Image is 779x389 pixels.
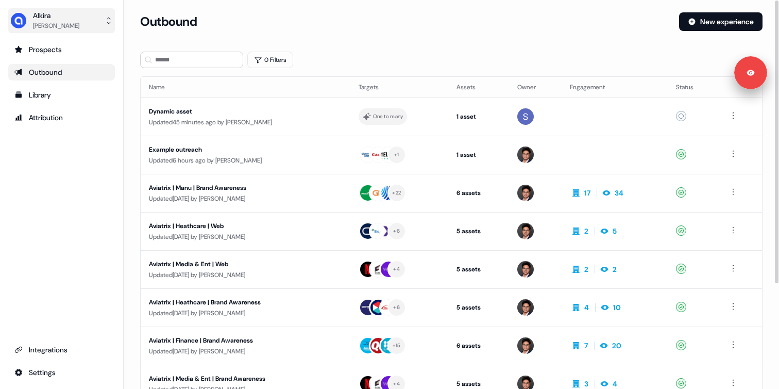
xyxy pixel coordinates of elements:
div: + 1 [394,150,399,159]
th: Owner [509,77,562,98]
img: Sohail [517,108,534,125]
div: Attribution [14,112,109,123]
a: Go to attribution [8,109,115,126]
div: 6 assets [456,188,501,198]
div: 20 [612,341,621,351]
th: Engagement [562,77,668,98]
div: 34 [615,188,623,198]
div: Prospects [14,44,109,55]
div: Aviatrix | Finance | Brand Awareness [149,335,342,346]
div: Updated [DATE] by [PERSON_NAME] [149,346,342,356]
div: 5 assets [456,226,501,236]
div: + 4 [393,379,400,388]
img: Hugh [517,147,534,163]
div: + 22 [392,188,401,198]
th: Assets [448,77,510,98]
div: Aviatrix | Media & Ent | Web [149,259,342,269]
div: 4 [613,379,617,389]
div: Aviatrix | Heathcare | Web [149,221,342,231]
div: Example outreach [149,144,342,155]
div: 4 [584,302,589,313]
div: Updated [DATE] by [PERSON_NAME] [149,308,342,318]
div: Library [14,90,109,100]
div: + 6 [393,303,400,312]
div: Dynamic asset [149,106,342,117]
div: Updated [DATE] by [PERSON_NAME] [149,232,342,242]
div: 3 [584,379,588,389]
div: Aviatrix | Heathcare | Brand Awareness [149,297,342,307]
div: 2 [584,226,588,236]
div: 6 assets [456,341,501,351]
div: [PERSON_NAME] [33,21,79,31]
img: Hugh [517,185,534,201]
div: 7 [584,341,588,351]
th: Status [668,77,719,98]
div: + 4 [393,265,400,274]
a: Go to outbound experience [8,64,115,80]
div: 2 [584,264,588,274]
div: One to many [373,112,403,121]
a: Go to integrations [8,342,115,358]
button: 0 Filters [247,52,293,68]
a: Go to integrations [8,364,115,381]
button: New experience [679,12,763,31]
div: Updated [DATE] by [PERSON_NAME] [149,193,342,204]
img: Hugh [517,261,534,278]
button: Alkira[PERSON_NAME] [8,8,115,33]
div: 10 [613,302,621,313]
a: Go to prospects [8,41,115,58]
div: Updated 45 minutes ago by [PERSON_NAME] [149,117,342,127]
div: 1 asset [456,150,501,160]
div: 5 assets [456,379,501,389]
div: 2 [613,264,617,274]
div: Outbound [14,67,109,77]
div: 5 assets [456,302,501,313]
img: Hugh [517,299,534,316]
img: Hugh [517,223,534,239]
div: Updated 6 hours ago by [PERSON_NAME] [149,155,342,166]
a: Go to templates [8,87,115,103]
th: Name [141,77,350,98]
th: Targets [350,77,448,98]
div: Aviatrix | Manu | Brand Awareness [149,183,342,193]
div: Aviatrix | Media & Ent | Brand Awareness [149,374,342,384]
div: Updated [DATE] by [PERSON_NAME] [149,270,342,280]
div: 5 [613,226,617,236]
h3: Outbound [140,14,197,29]
div: Alkira [33,10,79,21]
div: 5 assets [456,264,501,274]
img: Hugh [517,337,534,354]
div: + 6 [393,226,400,236]
div: Settings [14,367,109,378]
div: 1 asset [456,111,501,122]
div: + 15 [393,341,401,350]
div: Integrations [14,345,109,355]
div: 17 [584,188,590,198]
